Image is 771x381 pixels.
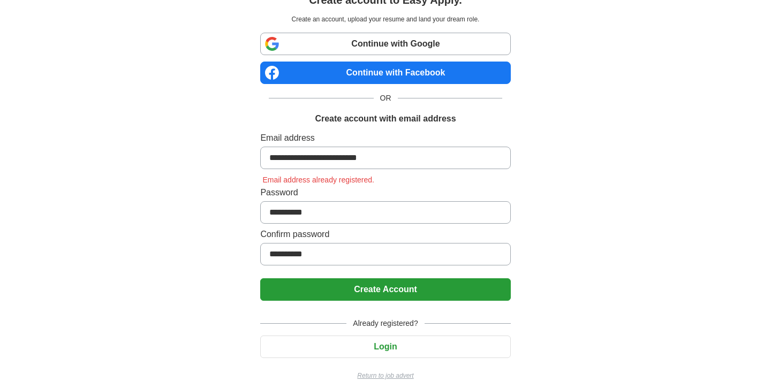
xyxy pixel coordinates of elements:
label: Password [260,186,510,199]
label: Email address [260,132,510,144]
button: Create Account [260,278,510,301]
button: Login [260,336,510,358]
p: Create an account, upload your resume and land your dream role. [262,14,508,24]
a: Continue with Facebook [260,62,510,84]
span: Already registered? [346,318,424,329]
a: Return to job advert [260,371,510,380]
h1: Create account with email address [315,112,456,125]
label: Confirm password [260,228,510,241]
span: OR [374,93,398,104]
a: Continue with Google [260,33,510,55]
a: Login [260,342,510,351]
span: Email address already registered. [260,176,376,184]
